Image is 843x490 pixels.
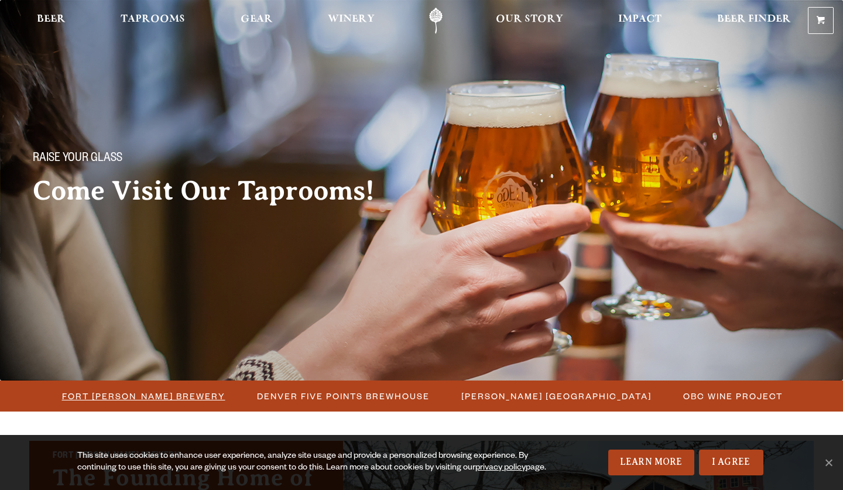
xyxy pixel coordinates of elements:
a: Taprooms [113,8,193,34]
span: Raise your glass [33,152,122,167]
a: Denver Five Points Brewhouse [250,388,436,405]
a: Winery [320,8,382,34]
span: OBC Wine Project [683,388,783,405]
span: Our Story [496,15,563,24]
span: Taprooms [121,15,185,24]
span: Beer [37,15,66,24]
h2: Come Visit Our Taprooms! [33,176,398,205]
a: Learn More [608,450,694,475]
a: Our Story [488,8,571,34]
span: Impact [618,15,662,24]
span: Fort [PERSON_NAME] Brewery [62,388,225,405]
span: No [823,457,834,468]
span: Beer Finder [717,15,791,24]
a: Beer Finder [710,8,799,34]
a: Fort [PERSON_NAME] Brewery [55,388,231,405]
a: [PERSON_NAME] [GEOGRAPHIC_DATA] [454,388,657,405]
a: Gear [233,8,280,34]
a: privacy policy [475,464,526,473]
span: Winery [328,15,375,24]
span: Denver Five Points Brewhouse [257,388,430,405]
a: OBC Wine Project [676,388,789,405]
a: I Agree [699,450,763,475]
a: Odell Home [414,8,458,34]
a: Impact [611,8,669,34]
div: This site uses cookies to enhance user experience, analyze site usage and provide a personalized ... [77,451,548,474]
a: Beer [29,8,73,34]
span: [PERSON_NAME] [GEOGRAPHIC_DATA] [461,388,652,405]
span: Gear [241,15,273,24]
